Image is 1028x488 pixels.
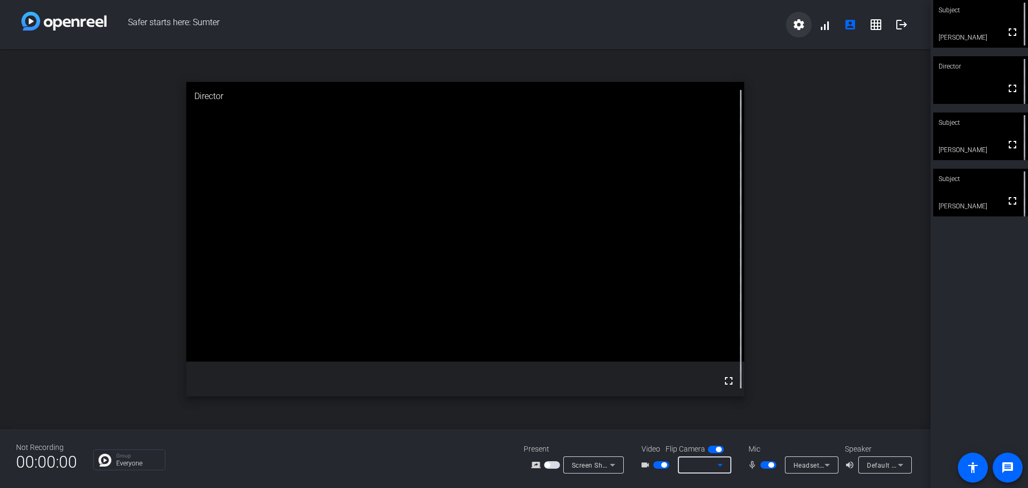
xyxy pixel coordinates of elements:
img: Chat Icon [99,454,111,467]
p: Everyone [116,460,160,467]
mat-icon: mic_none [747,459,760,471]
mat-icon: account_box [844,18,857,31]
div: Not Recording [16,442,77,453]
mat-icon: message [1001,461,1014,474]
span: Screen Sharing [572,461,619,469]
div: Subject [933,112,1028,133]
span: Video [641,444,660,455]
mat-icon: fullscreen [1006,194,1019,207]
mat-icon: screen_share_outline [531,459,544,471]
span: Flip Camera [666,444,705,455]
div: Subject [933,169,1028,189]
mat-icon: accessibility [966,461,979,474]
mat-icon: fullscreen [1006,138,1019,151]
span: 00:00:00 [16,449,77,475]
div: Present [524,444,631,455]
img: white-gradient.svg [21,12,107,31]
span: Safer starts here: Sumter [107,12,786,37]
mat-icon: fullscreen [1006,26,1019,39]
button: signal_cellular_alt [812,12,837,37]
div: Director [186,82,745,111]
mat-icon: grid_on [870,18,882,31]
mat-icon: volume_up [845,459,858,471]
mat-icon: logout [895,18,908,31]
div: Director [933,56,1028,77]
p: Group [116,453,160,459]
div: Speaker [845,444,909,455]
mat-icon: settings [792,18,805,31]
div: Mic [738,444,845,455]
mat-icon: videocam_outline [640,459,653,471]
mat-icon: fullscreen [722,374,735,387]
mat-icon: fullscreen [1006,82,1019,95]
span: Headset Microphone (Loop120 by Shokz) (3511:2ef2) [793,461,962,469]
